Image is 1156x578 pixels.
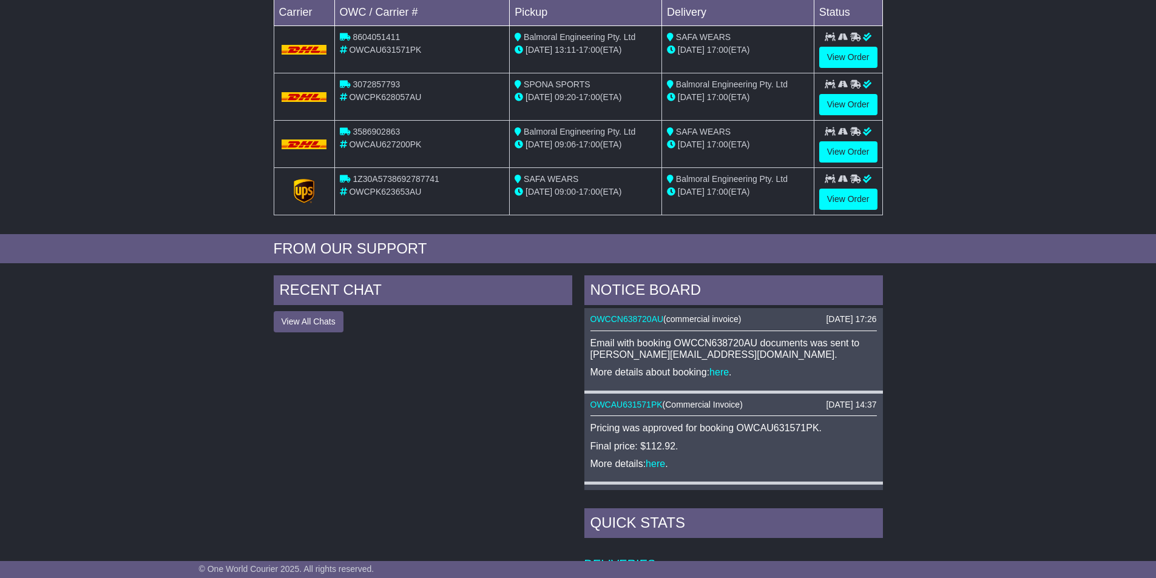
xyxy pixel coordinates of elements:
[707,45,728,55] span: 17:00
[665,400,740,409] span: Commercial Invoice
[282,45,327,55] img: DHL.png
[526,139,552,149] span: [DATE]
[579,187,600,197] span: 17:00
[819,94,877,115] a: View Order
[678,139,705,149] span: [DATE]
[579,139,600,149] span: 17:00
[666,314,739,324] span: commercial invoice
[274,275,572,308] div: RECENT CHAT
[678,187,705,197] span: [DATE]
[282,139,327,149] img: DHL.png
[676,174,788,184] span: Balmoral Engineering Pty. Ltd
[590,337,877,360] p: Email with booking OWCCN638720AU documents was sent to [PERSON_NAME][EMAIL_ADDRESS][DOMAIN_NAME].
[819,141,877,163] a: View Order
[707,187,728,197] span: 17:00
[555,92,576,102] span: 09:20
[515,91,657,104] div: - (ETA)
[819,47,877,68] a: View Order
[515,186,657,198] div: - (ETA)
[526,45,552,55] span: [DATE]
[524,79,590,89] span: SPONA SPORTS
[676,32,731,42] span: SAFA WEARS
[515,44,657,56] div: - (ETA)
[526,92,552,102] span: [DATE]
[709,367,729,377] a: here
[579,92,600,102] span: 17:00
[579,45,600,55] span: 17:00
[678,92,705,102] span: [DATE]
[678,45,705,55] span: [DATE]
[584,275,883,308] div: NOTICE BOARD
[667,138,809,151] div: (ETA)
[524,127,635,136] span: Balmoral Engineering Pty. Ltd
[590,314,877,324] div: ( )
[590,458,877,469] p: More details: .
[353,79,400,89] span: 3072857793
[590,440,877,452] p: Final price: $112.92.
[353,32,400,42] span: 8604051411
[667,91,809,104] div: (ETA)
[524,174,578,184] span: SAFA WEARS
[707,139,728,149] span: 17:00
[349,45,421,55] span: OWCAU631571PK
[667,186,809,198] div: (ETA)
[646,459,665,469] a: here
[555,45,576,55] span: 13:11
[349,92,421,102] span: OWCPK628057AU
[515,138,657,151] div: - (ETA)
[676,127,731,136] span: SAFA WEARS
[349,187,421,197] span: OWCPK623653AU
[349,139,421,149] span: OWCAU627200PK
[526,187,552,197] span: [DATE]
[555,187,576,197] span: 09:00
[584,541,883,572] td: Deliveries
[590,314,664,324] a: OWCCN638720AU
[199,564,374,574] span: © One World Courier 2025. All rights reserved.
[707,92,728,102] span: 17:00
[353,127,400,136] span: 3586902863
[676,79,788,89] span: Balmoral Engineering Pty. Ltd
[524,32,635,42] span: Balmoral Engineering Pty. Ltd
[274,240,883,258] div: FROM OUR SUPPORT
[274,311,343,332] button: View All Chats
[826,314,876,324] div: [DATE] 17:26
[590,366,877,378] p: More details about booking: .
[555,139,576,149] span: 09:06
[590,422,877,434] p: Pricing was approved for booking OWCAU631571PK.
[294,179,314,203] img: GetCarrierServiceLogo
[819,189,877,210] a: View Order
[584,508,883,541] div: Quick Stats
[667,44,809,56] div: (ETA)
[590,400,877,410] div: ( )
[353,174,439,184] span: 1Z30A5738692787741
[590,400,663,409] a: OWCAU631571PK
[282,92,327,102] img: DHL.png
[826,400,876,410] div: [DATE] 14:37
